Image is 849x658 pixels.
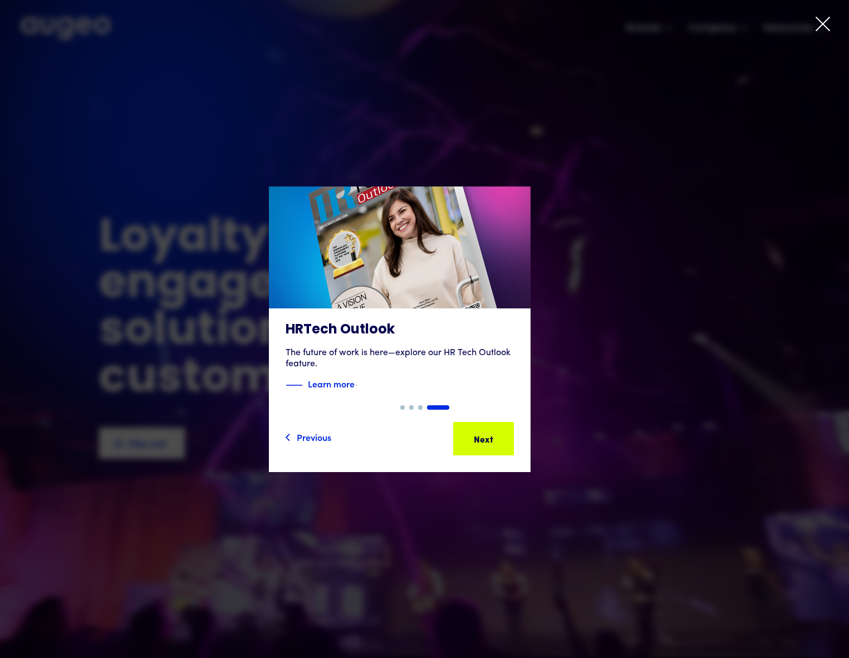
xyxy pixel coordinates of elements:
div: Show slide 3 of 4 [418,405,423,410]
h3: HRTech Outlook [286,322,514,338]
div: Show slide 1 of 4 [400,405,405,410]
a: Next [453,422,514,455]
a: HRTech OutlookThe future of work is here—explore our HR Tech Outlook feature.Blue decorative line... [269,186,531,405]
img: Blue decorative line [286,379,302,392]
strong: Learn more [308,377,355,390]
div: Show slide 4 of 4 [427,405,449,410]
div: Previous [297,430,331,444]
div: The future of work is here—explore our HR Tech Outlook feature. [286,347,514,370]
img: Blue text arrow [356,379,372,392]
div: Show slide 2 of 4 [409,405,414,410]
